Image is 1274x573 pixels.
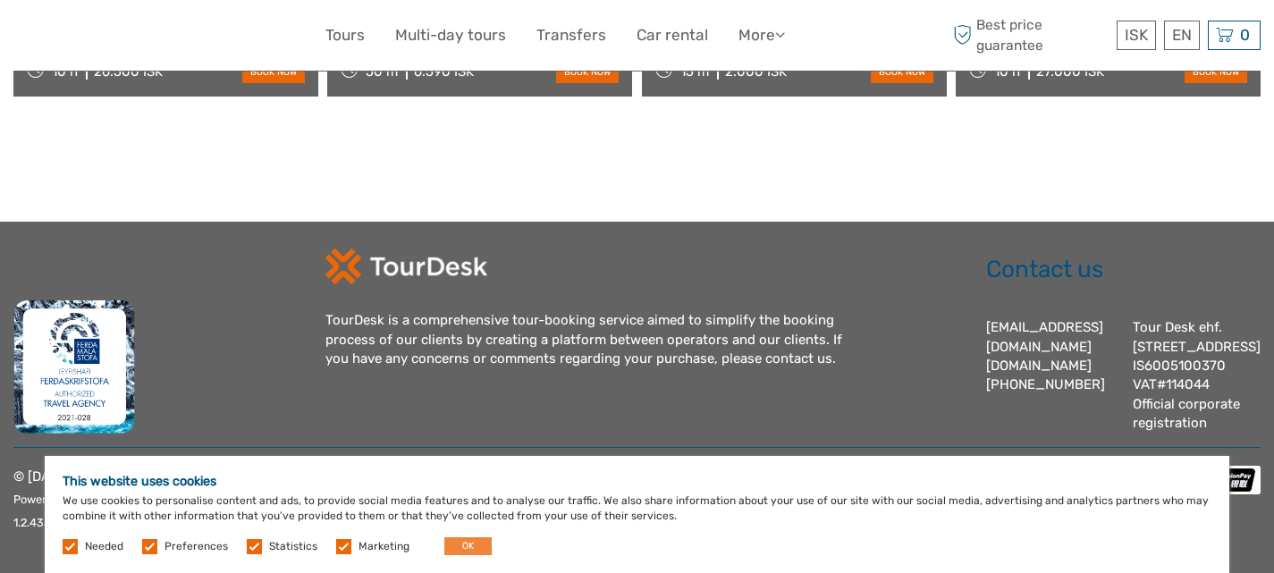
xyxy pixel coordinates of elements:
span: 10 h [994,63,1020,80]
div: We use cookies to personalise content and ads, to provide social media features and to analyse ou... [45,456,1229,573]
a: book now [242,62,305,82]
a: Car rental [637,22,708,48]
label: Statistics [269,539,317,554]
a: Transfers [536,22,606,48]
a: book now [871,62,933,82]
a: Multi-day tours [395,22,506,48]
label: Preferences [165,539,228,554]
span: 10 h [52,63,78,80]
small: 1.2.4357 - ddf260ccfd5f [13,516,143,529]
div: Tour Desk ehf. [STREET_ADDRESS] IS6005100370 VAT#114044 [1133,318,1261,434]
div: 6.590 ISK [414,63,474,80]
h2: Contact us [986,256,1261,284]
small: Powered by - | [13,493,274,506]
button: Open LiveChat chat widget [206,28,227,49]
a: [DOMAIN_NAME] [986,358,1092,374]
div: 27.000 ISK [1036,63,1104,80]
label: Needed [85,539,123,554]
span: 15 m [680,63,709,80]
span: 0 [1237,26,1253,44]
span: Best price guarantee [949,15,1112,55]
span: ISK [1125,26,1148,44]
button: OK [444,537,492,555]
a: More [738,22,785,48]
p: © [DATE] - [DATE] Tourdesk. All Rights Reserved. [13,466,320,535]
a: book now [556,62,619,82]
div: [EMAIL_ADDRESS][DOMAIN_NAME] [PHONE_NUMBER] [986,318,1115,434]
span: 50 m [366,63,398,80]
img: td-logo-white.png [325,249,487,284]
div: TourDesk is a comprehensive tour-booking service aimed to simplify the booking process of our cli... [325,311,862,368]
div: 2.000 ISK [725,63,787,80]
img: fms.png [13,299,135,434]
div: 26.500 ISK [94,63,163,80]
a: Tours [325,22,365,48]
a: Official corporate registration [1133,396,1240,431]
label: Marketing [359,539,409,554]
h5: This website uses cookies [63,474,1211,489]
p: We're away right now. Please check back later! [25,31,202,46]
div: EN [1164,21,1200,50]
a: book now [1185,62,1247,82]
